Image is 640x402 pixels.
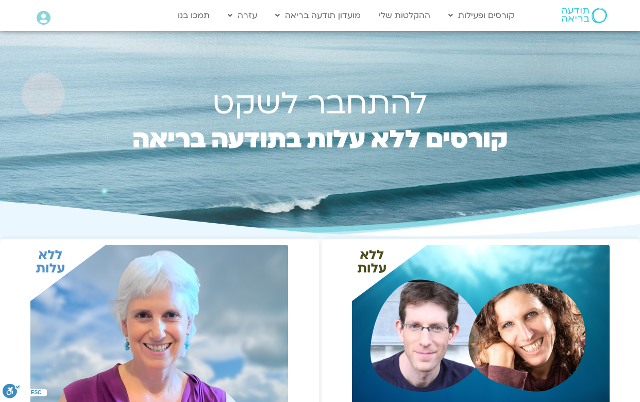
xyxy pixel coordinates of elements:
[562,8,607,23] img: תודעה בריאה
[270,6,366,25] a: מועדון תודעה בריאה
[111,90,529,118] h1: להתחבר לשקט
[111,128,529,175] h2: קורסים ללא עלות בתודעה בריאה
[443,6,519,25] a: קורסים ופעילות
[223,6,262,25] a: עזרה
[374,6,435,25] a: ההקלטות שלי
[173,6,215,25] a: תמכו בנו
